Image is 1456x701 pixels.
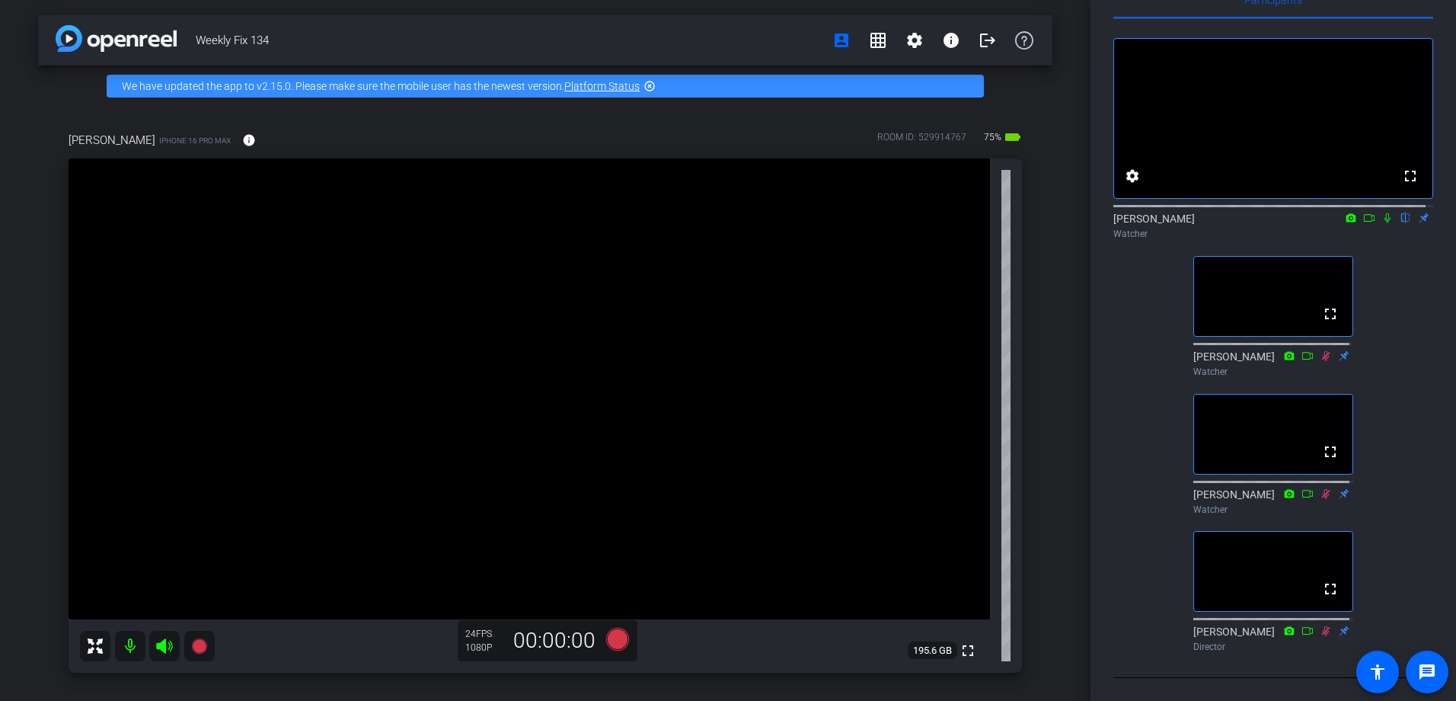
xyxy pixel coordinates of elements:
mat-icon: fullscreen [959,642,977,660]
mat-icon: fullscreen [1321,305,1339,323]
mat-icon: info [942,31,960,50]
mat-icon: info [242,133,256,147]
span: 75% [982,125,1004,149]
mat-icon: account_box [832,31,851,50]
div: We have updated the app to v2.15.0. Please make sure the mobile user has the newest version. [107,75,984,98]
div: ROOM ID: 529914767 [877,130,966,152]
img: app-logo [56,25,177,52]
span: iPhone 16 Pro Max [159,135,231,146]
mat-icon: flip [1397,210,1415,224]
mat-icon: fullscreen [1321,580,1339,598]
mat-icon: accessibility [1368,663,1387,681]
mat-icon: fullscreen [1321,443,1339,461]
div: [PERSON_NAME] [1193,487,1353,517]
mat-icon: battery_std [1004,128,1022,146]
mat-icon: grid_on [869,31,887,50]
span: Weekly Fix 134 [196,25,823,56]
mat-icon: highlight_off [643,80,656,92]
mat-icon: message [1418,663,1436,681]
div: 24 [465,628,503,640]
span: 195.6 GB [908,642,957,660]
span: [PERSON_NAME] [69,132,155,149]
span: FPS [476,629,492,639]
div: Watcher [1193,365,1353,379]
mat-icon: logout [979,31,997,50]
a: Platform Status [564,80,640,92]
div: 1080P [465,642,503,654]
div: [PERSON_NAME] [1113,211,1433,241]
div: Watcher [1113,227,1433,241]
div: 00:00:00 [503,628,605,654]
div: Watcher [1193,503,1353,517]
div: Director [1193,640,1353,654]
mat-icon: settings [1123,167,1141,185]
mat-icon: fullscreen [1401,167,1419,185]
mat-icon: settings [905,31,924,50]
div: [PERSON_NAME] [1193,624,1353,654]
div: [PERSON_NAME] [1193,349,1353,379]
